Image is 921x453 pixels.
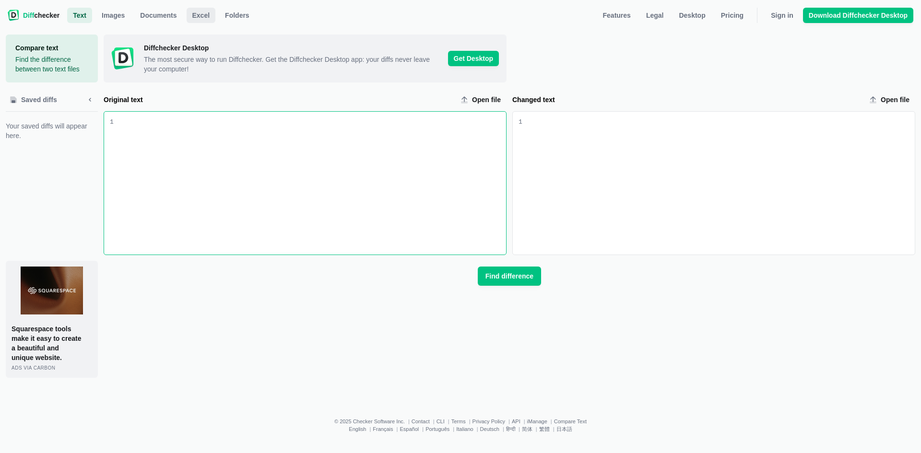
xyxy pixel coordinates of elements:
[67,8,92,23] a: Text
[187,8,216,23] a: Excel
[519,117,522,127] div: 1
[512,418,520,424] a: API
[23,12,34,19] span: Diff
[334,418,412,424] li: © 2025 Checker Software Inc.
[19,95,59,105] span: Saved diffs
[865,92,915,107] label: Changed text upload
[15,43,88,53] h1: Compare text
[644,11,666,20] span: Legal
[556,426,572,432] a: 日本語
[597,8,637,23] a: Features
[104,95,453,105] label: Original text
[677,11,707,20] span: Desktop
[769,11,795,20] span: Sign in
[219,8,255,23] button: Folders
[100,11,127,20] span: Images
[373,426,393,432] a: Français
[114,112,506,255] div: Original text input
[12,365,55,371] span: ads via Carbon
[522,112,915,255] div: Changed text input
[451,418,466,424] a: Terms
[6,261,98,378] a: Squarespace tools make it easy to create a beautiful and unique website.ads via Carbon
[96,8,130,23] a: Images
[457,92,507,107] label: Original text upload
[480,426,499,432] a: Deutsch
[527,418,547,424] a: iManage
[8,10,19,21] img: Diffchecker logo
[807,11,909,20] span: Download Diffchecker Desktop
[512,95,862,105] label: Changed text
[83,92,98,107] button: Minimize sidebar
[879,95,911,105] span: Open file
[223,11,251,20] span: Folders
[71,11,88,20] span: Text
[472,418,505,424] a: Privacy Policy
[478,267,541,286] button: Find difference
[12,324,92,362] p: Squarespace tools make it easy to create a beautiful and unique website.
[349,426,366,432] a: English
[456,426,473,432] a: Italiano
[425,426,449,432] a: Português
[190,11,212,20] span: Excel
[6,121,98,140] span: Your saved diffs will appear here.
[111,47,134,70] img: Diffchecker Desktop icon
[8,8,59,23] a: Diffchecker
[673,8,711,23] a: Desktop
[601,11,633,20] span: Features
[470,95,503,105] span: Open file
[484,271,535,281] span: Find difference
[719,11,745,20] span: Pricing
[134,8,182,23] a: Documents
[104,35,507,82] a: Diffchecker Desktop iconDiffchecker Desktop The most secure way to run Diffchecker. Get the Diffc...
[539,426,550,432] a: 繁體
[110,117,114,127] div: 1
[715,8,749,23] a: Pricing
[400,426,419,432] a: Español
[15,55,88,74] p: Find the difference between two text files
[144,43,440,53] span: Diffchecker Desktop
[437,418,445,424] a: CLI
[21,267,83,314] img: undefined icon
[554,418,587,424] a: Compare Text
[144,55,440,74] span: The most secure way to run Diffchecker. Get the Diffchecker Desktop app: your diffs never leave y...
[506,426,515,432] a: हिन्दी
[138,11,178,20] span: Documents
[640,8,670,23] a: Legal
[23,11,59,20] span: checker
[412,418,430,424] a: Contact
[522,426,532,432] a: 简体
[803,8,913,23] a: Download Diffchecker Desktop
[765,8,799,23] a: Sign in
[448,51,499,66] span: Get Desktop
